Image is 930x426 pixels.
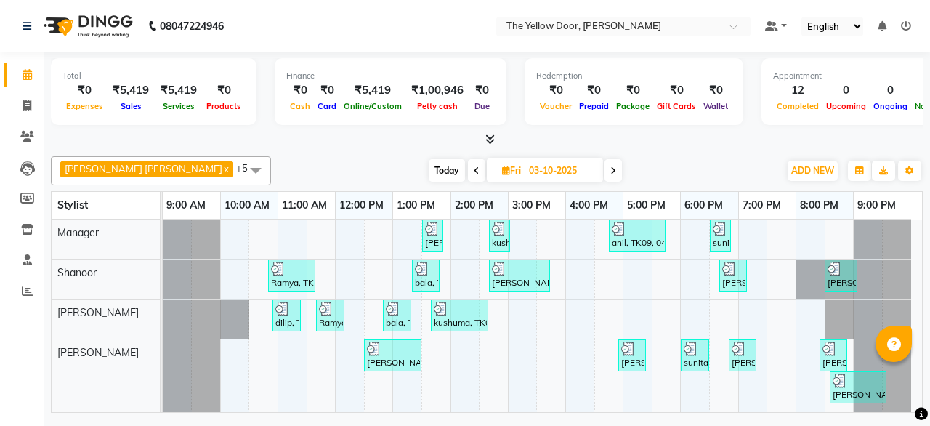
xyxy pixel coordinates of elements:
[471,101,493,111] span: Due
[612,82,653,99] div: ₹0
[682,342,708,369] div: sunita, TK10, 06:00 PM-06:30 PM, Women - Eyebrows - Threading,Women - Forehead - Threading
[340,101,405,111] span: Online/Custom
[681,195,727,216] a: 6:00 PM
[286,70,495,82] div: Finance
[822,82,870,99] div: 0
[575,101,612,111] span: Prepaid
[429,159,465,182] span: Today
[498,165,525,176] span: Fri
[274,302,299,329] div: dilip, TK01, 10:55 AM-11:25 AM, Men - Haircut
[424,222,442,249] div: [PERSON_NAME], TK05, 01:30 PM-01:45 PM, Women - Upperlips - Threading
[869,368,915,411] iframe: chat widget
[57,346,139,359] span: [PERSON_NAME]
[469,82,495,99] div: ₹0
[653,101,700,111] span: Gift Cards
[65,163,222,174] span: [PERSON_NAME] [PERSON_NAME]
[393,195,439,216] a: 1:00 PM
[575,82,612,99] div: ₹0
[117,101,145,111] span: Sales
[623,195,669,216] a: 5:00 PM
[203,101,245,111] span: Products
[711,222,729,249] div: sunita, TK10, 06:30 PM-06:45 PM, Women - Eyebrows - Threading
[236,162,259,174] span: +5
[270,262,314,289] div: Ramya, TK03, 10:50 AM-11:40 AM, Men - Haircut,Men - [PERSON_NAME] Trimming & Styling
[612,101,653,111] span: Package
[365,342,420,369] div: [PERSON_NAME], TK05, 12:30 PM-01:30 PM, Women - Eyebrows - Threading,Women - Upperlips - Threadin...
[221,195,273,216] a: 10:00 AM
[490,262,549,289] div: [PERSON_NAME], TK07, 02:40 PM-03:45 PM, Men - Haircut,Men - Clean Shave,Men - UnderArms Shave
[286,82,314,99] div: ₹0
[336,195,387,216] a: 12:00 PM
[62,70,245,82] div: Total
[432,302,487,329] div: kushuma, TK06, 01:40 PM-02:40 PM, Women - Creative Cut ([PERSON_NAME]/Steps/Inverse [PERSON_NAME])
[37,6,137,47] img: logo
[854,195,899,216] a: 9:00 PM
[620,342,644,369] div: [PERSON_NAME] LST, TK08, 04:55 PM-05:25 PM, Women - Eyebrows - Threading,Women - Upperlips - Waxing
[536,82,575,99] div: ₹0
[222,163,229,174] a: x
[831,374,885,401] div: [PERSON_NAME], TK15, 08:35 PM-09:35 PM, Men - Fruit Cleanup,Man - Face & Neck - DeTan - Natures
[57,306,139,319] span: [PERSON_NAME]
[870,82,911,99] div: 0
[107,82,155,99] div: ₹5,419
[384,302,410,329] div: bala, TK04, 12:50 PM-01:20 PM, Men - Haircut
[739,195,785,216] a: 7:00 PM
[405,82,469,99] div: ₹1,00,946
[57,266,97,279] span: Shanoor
[340,82,405,99] div: ₹5,419
[536,70,732,82] div: Redemption
[525,160,597,182] input: 2025-10-03
[536,101,575,111] span: Voucher
[870,101,911,111] span: Ongoing
[773,82,822,99] div: 12
[566,195,612,216] a: 4:00 PM
[700,101,732,111] span: Wallet
[314,101,340,111] span: Card
[62,101,107,111] span: Expenses
[62,82,107,99] div: ₹0
[159,101,198,111] span: Services
[730,342,755,369] div: [PERSON_NAME], TK12, 06:50 PM-07:20 PM, Women - Eyebrows - Threading,Women - Upperlips - Threading
[203,82,245,99] div: ₹0
[286,101,314,111] span: Cash
[821,342,846,369] div: [PERSON_NAME], TK13, 08:25 PM-08:55 PM, Women - Eyebrows - Threading,Women - Upperlips - Threading
[788,161,838,181] button: ADD NEW
[318,302,343,329] div: Ramya, TK03, 11:40 AM-12:10 PM, Toddler Classic Hair Cut - Boy (6 - 12 YRS)
[278,195,331,216] a: 11:00 AM
[796,195,842,216] a: 8:00 PM
[57,226,99,239] span: Manager
[791,165,834,176] span: ADD NEW
[155,82,203,99] div: ₹5,419
[413,262,438,289] div: bala, TK04, 01:20 PM-01:50 PM, Men - Haircut
[822,101,870,111] span: Upcoming
[826,262,856,289] div: [PERSON_NAME], TK14, 08:30 PM-09:05 PM, Men - Haircut (w/d Wash) ,Men - [PERSON_NAME] Trimming & ...
[610,222,664,249] div: anil, TK09, 04:45 PM-05:45 PM, Men - Herbal Tree Papaya - Facial
[314,82,340,99] div: ₹0
[490,222,509,249] div: kushuma, TK06, 02:40 PM-02:55 PM, Women - Eyebrows - Threading
[700,82,732,99] div: ₹0
[509,195,554,216] a: 3:00 PM
[160,6,224,47] b: 08047224946
[773,101,822,111] span: Completed
[57,198,88,212] span: Stylist
[653,82,700,99] div: ₹0
[451,195,497,216] a: 2:00 PM
[721,262,745,289] div: [PERSON_NAME], TK11, 06:40 PM-07:10 PM, Men - Haircut
[413,101,461,111] span: Petty cash
[163,195,209,216] a: 9:00 AM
